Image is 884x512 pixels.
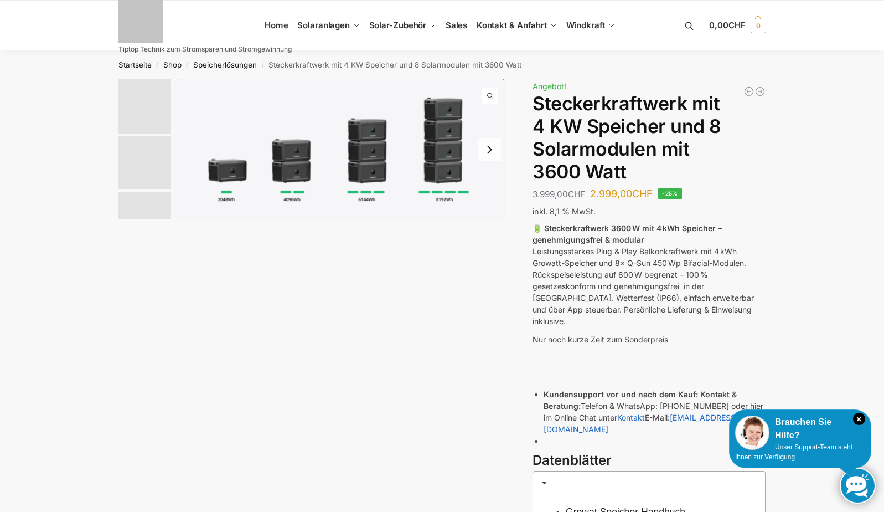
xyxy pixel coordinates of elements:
span: Solar-Zubehör [369,20,427,30]
a: Solar-Zubehör [364,1,441,50]
p: Leistungsstarkes Plug & Play Balkonkraftwerk mit 4 kWh Growatt-Speicher und 8× Q-Sun 450 Wp Bifac... [533,222,766,327]
span: Unser Support-Team steht Ihnen zur Verfügung [735,443,852,461]
h3: Datenblätter [533,451,766,470]
span: / [182,61,193,70]
a: Startseite [118,60,152,69]
a: Balkonkraftwerk 890 Watt Solarmodulleistung mit 1kW/h Zendure Speicher [743,86,754,97]
div: Brauchen Sie Hilfe? [735,416,865,442]
a: [EMAIL_ADDRESS][DOMAIN_NAME] [544,413,738,434]
p: Tiptop Technik zum Stromsparen und Stromgewinnung [118,46,292,53]
nav: Breadcrumb [99,50,785,79]
p: Nur noch kurze Zeit zum Sonderpreis [533,334,766,345]
span: 0,00 [709,20,745,30]
span: CHF [728,20,746,30]
bdi: 2.999,00 [590,188,653,199]
a: Windkraft [561,1,619,50]
img: Growatt-NOAH-2000-flexible-erweiterung [118,79,171,134]
a: Solaranlagen [293,1,364,50]
a: 0,00CHF 0 [709,9,766,42]
span: inkl. 8,1 % MwSt. [533,207,596,216]
strong: Kundensupport vor und nach dem Kauf: [544,390,698,399]
a: Shop [163,60,182,69]
a: Kontakt [617,413,645,422]
span: / [152,61,163,70]
a: growatt noah 2000 flexible erweiterung scaledgrowatt noah 2000 flexible erweiterung scaled [174,79,507,219]
img: Customer service [735,416,769,450]
span: CHF [632,188,653,199]
a: Sales [441,1,472,50]
span: / [257,61,268,70]
strong: Kontakt & Beratung: [544,390,737,411]
h1: Steckerkraftwerk mit 4 KW Speicher und 8 Solarmodulen mit 3600 Watt [533,93,766,183]
span: 0 [751,18,766,33]
span: Windkraft [566,20,605,30]
a: Speicherlösungen [193,60,257,69]
span: Kontakt & Anfahrt [477,20,547,30]
button: Next slide [478,138,501,161]
li: Telefon & WhatsApp: [PHONE_NUMBER] oder hier im Online Chat unter E-Mail: [544,388,766,435]
i: Schließen [853,413,865,425]
img: 6 Module bificiaL [118,136,171,189]
img: Growatt-NOAH-2000-flexible-erweiterung [174,79,507,219]
span: Angebot! [533,81,566,91]
img: Nep800 [118,192,171,244]
bdi: 3.999,00 [533,189,585,199]
a: Kontakt & Anfahrt [472,1,561,50]
span: Sales [446,20,468,30]
a: Balkonkraftwerk 1780 Watt mit 4 KWh Zendure Batteriespeicher Notstrom fähig [754,86,766,97]
span: -25% [658,188,682,199]
span: Solaranlagen [297,20,350,30]
span: CHF [568,189,585,199]
strong: 🔋 Steckerkraftwerk 3600 W mit 4 kWh Speicher – genehmigungsfrei & modular [533,223,722,244]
